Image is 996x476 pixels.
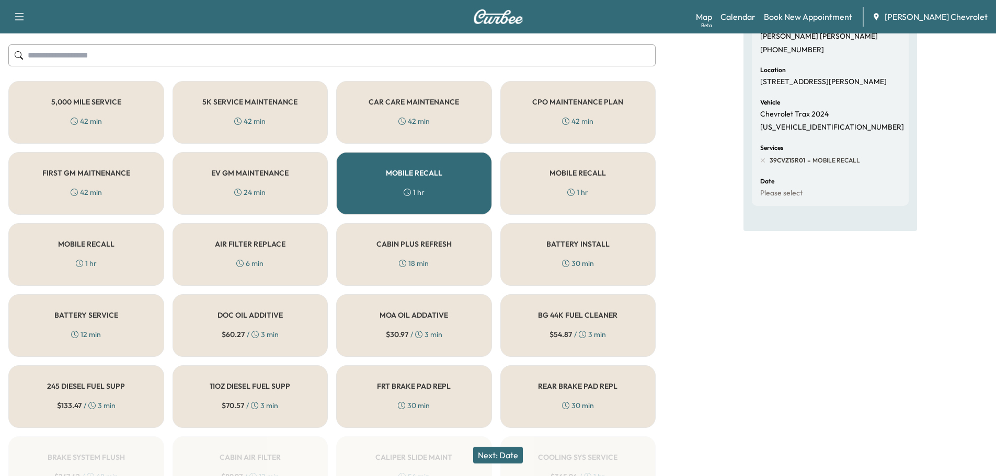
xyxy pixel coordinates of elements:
img: Curbee Logo [473,9,523,24]
h5: MOBILE RECALL [58,240,115,248]
span: $ 133.47 [57,400,82,411]
h5: 5K SERVICE MAINTENANCE [202,98,297,106]
h6: Location [760,67,786,73]
div: / 3 min [386,329,442,340]
h5: MOA OIL ADDATIVE [380,311,448,319]
a: MapBeta [696,10,712,23]
span: - [805,155,810,166]
p: [PHONE_NUMBER] [760,45,824,55]
div: 42 min [71,187,102,198]
p: [US_VEHICLE_IDENTIFICATION_NUMBER] [760,123,904,132]
div: 24 min [234,187,266,198]
h6: Date [760,178,774,184]
div: / 3 min [57,400,116,411]
h5: CAR CARE MAINTENANCE [369,98,459,106]
a: Calendar [720,10,755,23]
h6: Vehicle [760,99,780,106]
div: / 3 min [549,329,606,340]
span: $ 30.97 [386,329,408,340]
p: [STREET_ADDRESS][PERSON_NAME] [760,77,887,87]
h5: BG 44K FUEL CLEANER [538,311,617,319]
div: 6 min [236,258,264,269]
div: 1 hr [76,258,97,269]
div: 30 min [562,400,594,411]
h6: Services [760,145,783,151]
h5: 245 DIESEL FUEL SUPP [47,382,125,390]
span: $ 70.57 [222,400,244,411]
p: [PERSON_NAME] [PERSON_NAME] [760,32,878,41]
span: 39CVZ15R01 [770,156,805,165]
h5: FRT BRAKE PAD REPL [377,382,451,390]
h5: MOBILE RECALL [386,169,442,177]
div: Beta [701,21,712,29]
p: Please select [760,189,803,198]
span: $ 60.27 [222,329,245,340]
button: Next: Date [473,447,523,463]
div: 42 min [234,116,266,126]
div: 42 min [71,116,102,126]
div: 42 min [562,116,593,126]
div: 1 hr [567,187,588,198]
p: Chevrolet Trax 2024 [760,110,829,119]
div: 18 min [399,258,429,269]
div: 12 min [71,329,101,340]
a: Book New Appointment [764,10,852,23]
h5: 5,000 MILE SERVICE [51,98,121,106]
h5: EV GM MAINTENANCE [211,169,289,177]
h5: 11OZ DIESEL FUEL SUPP [210,382,290,390]
h5: REAR BRAKE PAD REPL [538,382,617,390]
h5: BATTERY INSTALL [546,240,610,248]
h5: DOC OIL ADDITIVE [217,311,283,319]
h5: MOBILE RECALL [549,169,606,177]
h5: CPO MAINTENANCE PLAN [532,98,623,106]
h5: BATTERY SERVICE [54,311,118,319]
span: MOBILE RECALL [810,156,860,165]
div: 42 min [398,116,430,126]
div: 30 min [398,400,430,411]
h5: FIRST GM MAITNENANCE [42,169,130,177]
h5: AIR FILTER REPLACE [215,240,285,248]
span: [PERSON_NAME] Chevrolet [885,10,988,23]
div: 1 hr [404,187,425,198]
h5: CABIN PLUS REFRESH [376,240,452,248]
span: $ 54.87 [549,329,572,340]
div: / 3 min [222,329,279,340]
div: 30 min [562,258,594,269]
div: / 3 min [222,400,278,411]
